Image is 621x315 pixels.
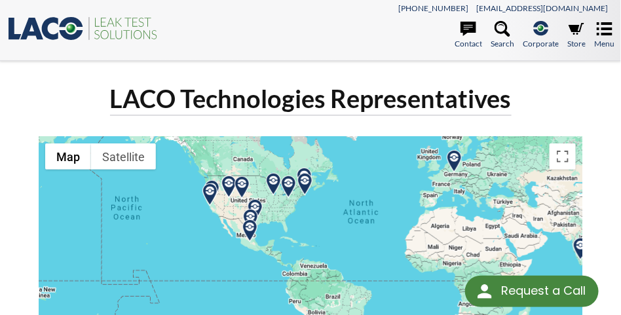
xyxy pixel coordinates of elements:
[476,3,608,13] a: [EMAIL_ADDRESS][DOMAIN_NAME]
[110,83,512,116] h1: LACO Technologies Representatives
[91,143,156,170] button: Show satellite imagery
[455,21,482,50] a: Contact
[523,37,559,50] span: Corporate
[501,276,586,306] div: Request a Call
[567,21,586,50] a: Store
[465,276,599,307] div: Request a Call
[474,281,495,302] img: round button
[45,143,91,170] button: Show street map
[398,3,468,13] a: [PHONE_NUMBER]
[594,21,614,50] a: Menu
[550,143,576,170] button: Toggle fullscreen view
[491,21,514,50] a: Search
